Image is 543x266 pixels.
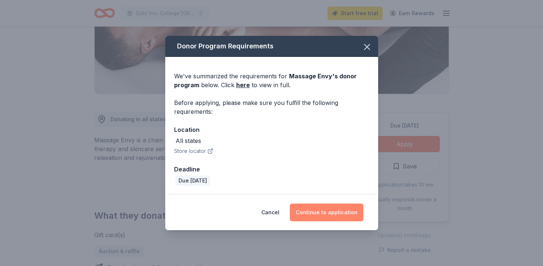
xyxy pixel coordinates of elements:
a: here [236,81,250,89]
button: Cancel [261,204,279,221]
div: Location [174,125,369,134]
div: All states [176,136,201,145]
div: Due [DATE] [176,175,210,186]
button: Store locator [174,147,213,156]
button: Continue to application [290,204,363,221]
div: Before applying, please make sure you fulfill the following requirements: [174,98,369,116]
div: Deadline [174,164,369,174]
div: We've summarized the requirements for below. Click to view in full. [174,72,369,89]
div: Donor Program Requirements [165,36,378,57]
